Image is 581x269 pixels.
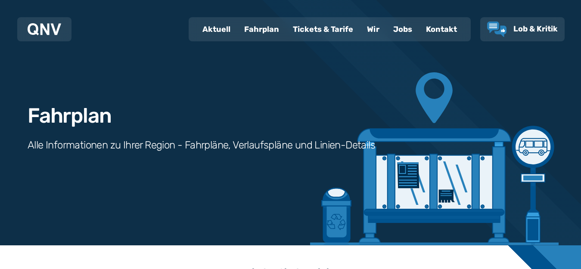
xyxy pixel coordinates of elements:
[28,23,61,35] img: QNV Logo
[360,18,386,40] a: Wir
[196,18,237,40] a: Aktuell
[28,105,111,126] h1: Fahrplan
[419,18,464,40] a: Kontakt
[386,18,419,40] a: Jobs
[487,22,558,37] a: Lob & Kritik
[237,18,286,40] a: Fahrplan
[28,21,61,38] a: QNV Logo
[286,18,360,40] a: Tickets & Tarife
[28,138,375,152] h3: Alle Informationen zu Ihrer Region - Fahrpläne, Verlaufspläne und Linien-Details
[513,24,558,34] span: Lob & Kritik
